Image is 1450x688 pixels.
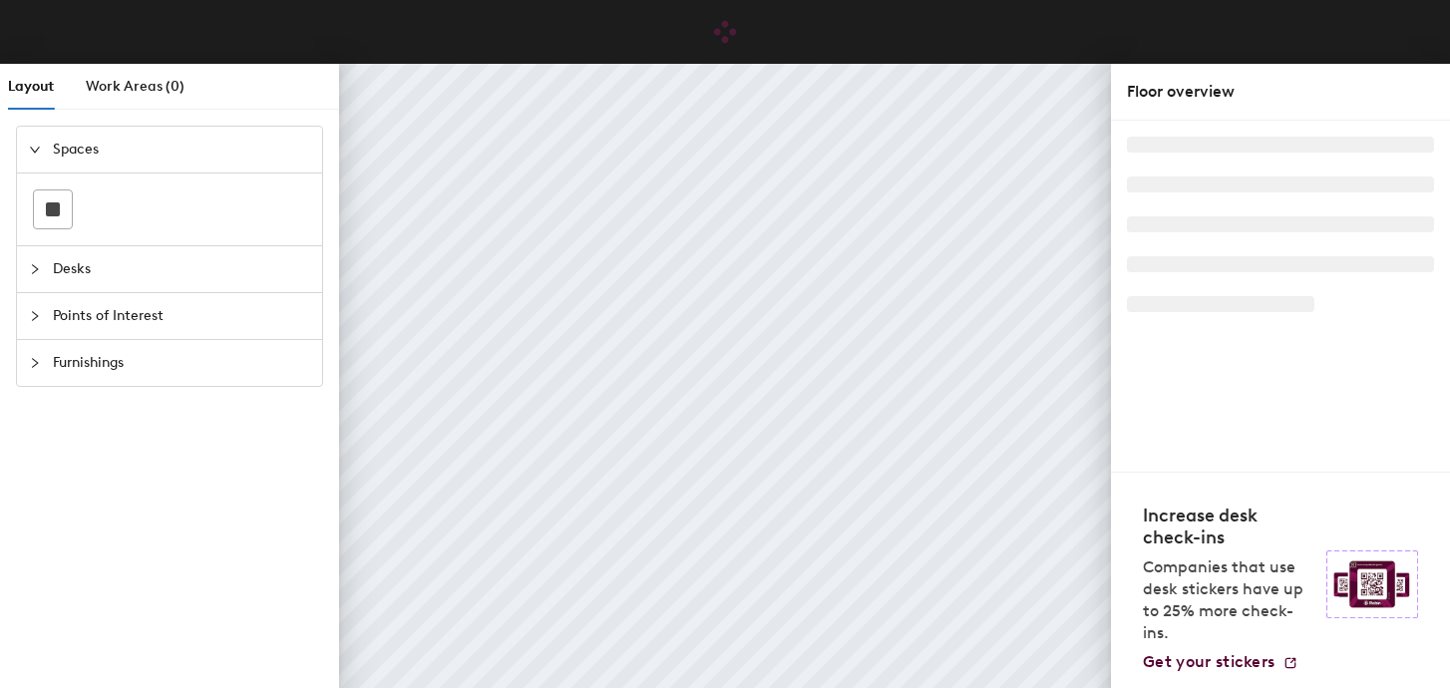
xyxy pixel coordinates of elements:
[8,78,54,95] span: Layout
[53,340,310,386] span: Furnishings
[29,357,41,369] span: collapsed
[1143,652,1298,672] a: Get your stickers
[86,78,184,95] span: Work Areas (0)
[53,246,310,292] span: Desks
[1143,505,1314,548] h4: Increase desk check-ins
[1143,652,1274,671] span: Get your stickers
[53,127,310,172] span: Spaces
[29,144,41,156] span: expanded
[1326,550,1418,618] img: Sticker logo
[29,310,41,322] span: collapsed
[1143,556,1314,644] p: Companies that use desk stickers have up to 25% more check-ins.
[53,293,310,339] span: Points of Interest
[1127,80,1434,104] div: Floor overview
[29,263,41,275] span: collapsed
